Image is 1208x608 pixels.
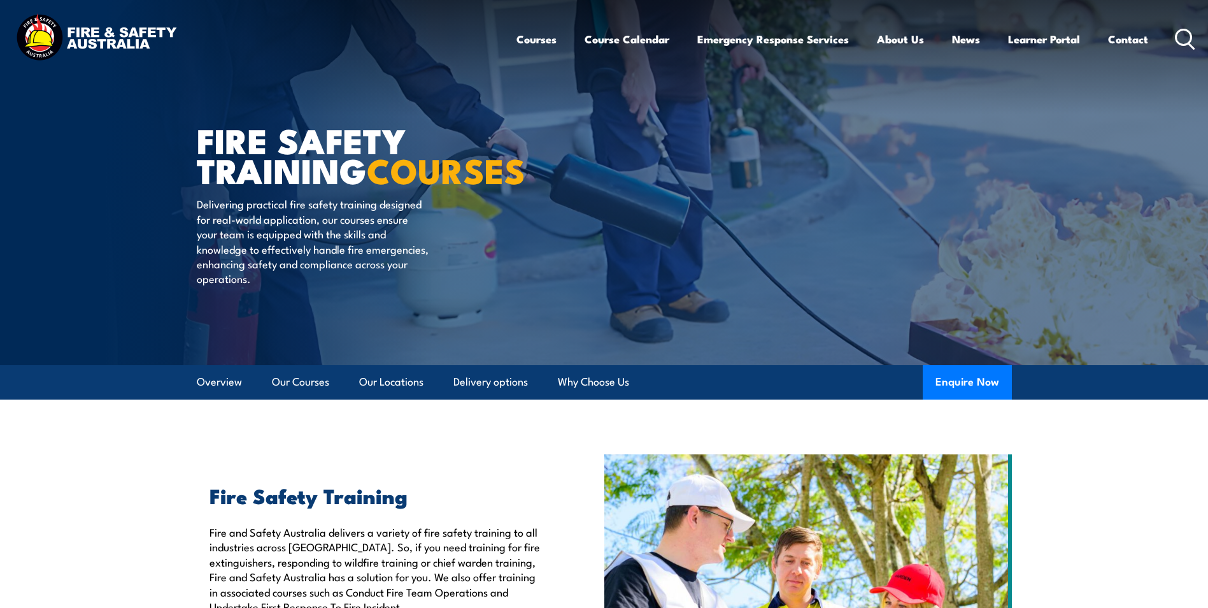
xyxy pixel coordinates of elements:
a: Why Choose Us [558,365,629,399]
h2: Fire Safety Training [210,486,546,504]
a: Course Calendar [585,22,669,56]
button: Enquire Now [923,365,1012,400]
strong: COURSES [367,143,525,196]
a: Courses [516,22,557,56]
a: Learner Portal [1008,22,1080,56]
a: Emergency Response Services [697,22,849,56]
a: Our Courses [272,365,329,399]
a: Contact [1108,22,1148,56]
a: Our Locations [359,365,423,399]
a: About Us [877,22,924,56]
h1: FIRE SAFETY TRAINING [197,125,511,184]
a: News [952,22,980,56]
a: Overview [197,365,242,399]
a: Delivery options [453,365,528,399]
p: Delivering practical fire safety training designed for real-world application, our courses ensure... [197,196,429,286]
